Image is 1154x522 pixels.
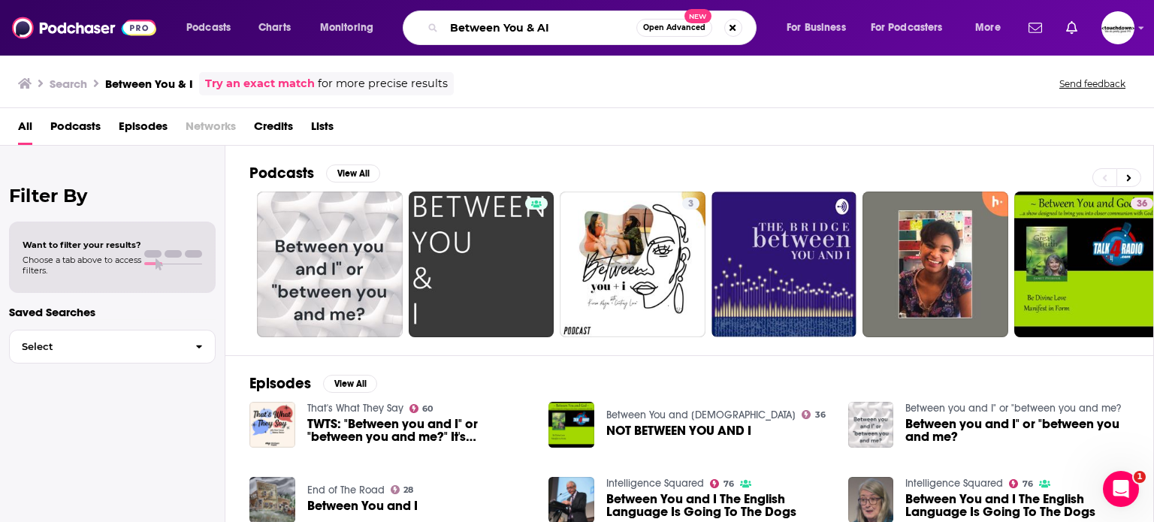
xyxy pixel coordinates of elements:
a: EpisodesView All [249,374,377,393]
img: NOT BETWEEN YOU AND I [548,402,594,448]
span: 60 [422,406,433,412]
a: Charts [249,16,300,40]
h3: Between You & I [105,77,193,91]
h2: Podcasts [249,164,314,183]
a: 60 [409,404,434,413]
span: Want to filter your results? [23,240,141,250]
iframe: Intercom live chat [1103,471,1139,507]
a: TWTS: "Between you and I" or "between you and me?" It's complicated. [307,418,531,443]
a: Intelligence Squared [905,477,1003,490]
span: Monitoring [320,17,373,38]
button: open menu [776,16,865,40]
a: Between You and I [307,499,418,512]
a: PodcastsView All [249,164,380,183]
img: TWTS: "Between you and I" or "between you and me?" It's complicated. [249,402,295,448]
span: 3 [688,197,693,212]
a: Show notifications dropdown [1023,15,1048,41]
span: 36 [815,412,826,418]
h2: Filter By [9,185,216,207]
button: Send feedback [1055,77,1130,90]
a: Between You and God [606,409,796,421]
a: 76 [710,479,734,488]
span: 76 [724,481,734,487]
h2: Episodes [249,374,311,393]
button: View All [323,375,377,393]
a: 3 [682,198,699,210]
span: Open Advanced [643,24,705,32]
a: 36 [1131,198,1153,210]
span: New [684,9,711,23]
a: 3 [560,192,705,337]
button: open menu [861,16,965,40]
button: open menu [965,16,1020,40]
img: User Profile [1101,11,1134,44]
a: Intelligence Squared [606,477,704,490]
span: For Podcasters [871,17,943,38]
a: Try an exact match [205,75,315,92]
button: open menu [176,16,250,40]
span: 76 [1023,481,1033,487]
p: Saved Searches [9,305,216,319]
a: Between you and I" or "between you and me? [905,418,1129,443]
a: End of The Road [307,484,385,496]
a: Episodes [119,114,168,145]
button: Open AdvancedNew [636,19,712,37]
div: Search podcasts, credits, & more... [417,11,771,45]
span: for more precise results [318,75,448,92]
a: Show notifications dropdown [1060,15,1083,41]
img: Podchaser - Follow, Share and Rate Podcasts [12,14,156,42]
a: Between You and I The English Language Is Going To The Dogs [606,493,830,518]
span: 1 [1134,471,1146,483]
span: 36 [1137,197,1147,212]
a: 28 [391,485,414,494]
span: Podcasts [186,17,231,38]
span: Charts [258,17,291,38]
a: NOT BETWEEN YOU AND I [606,424,751,437]
button: Show profile menu [1101,11,1134,44]
span: Select [10,342,183,352]
span: For Business [787,17,846,38]
button: open menu [310,16,393,40]
input: Search podcasts, credits, & more... [444,16,636,40]
span: Choose a tab above to access filters. [23,255,141,276]
a: 36 [802,410,826,419]
span: Networks [186,114,236,145]
span: 28 [403,487,413,493]
a: Between You and I The English Language Is Going To The Dogs [905,493,1129,518]
a: Podcasts [50,114,101,145]
a: Lists [311,114,334,145]
span: Logged in as jvervelde [1101,11,1134,44]
button: Select [9,330,216,364]
a: All [18,114,32,145]
img: Between you and I" or "between you and me? [848,402,894,448]
a: 76 [1009,479,1033,488]
a: Between you and I" or "between you and me? [905,402,1121,415]
h3: Search [50,77,87,91]
span: More [975,17,1001,38]
a: Credits [254,114,293,145]
button: View All [326,164,380,183]
a: That's What They Say [307,402,403,415]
